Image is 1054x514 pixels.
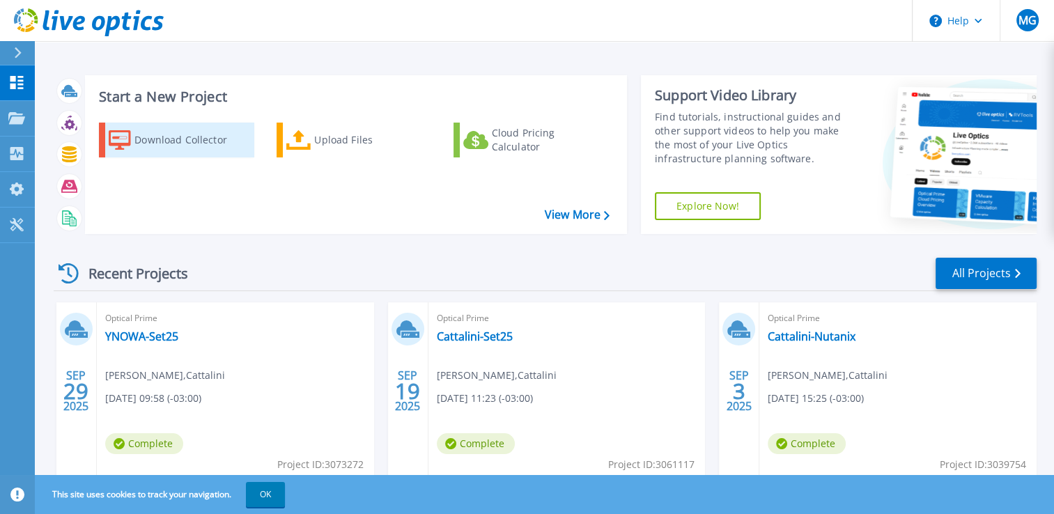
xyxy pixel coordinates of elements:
span: Project ID: 3039754 [940,457,1026,472]
div: Support Video Library [655,86,853,104]
a: All Projects [936,258,1037,289]
span: Complete [105,433,183,454]
span: [PERSON_NAME] , Cattalini [105,368,225,383]
a: Upload Files [277,123,432,157]
a: View More [545,208,610,221]
a: Download Collector [99,123,254,157]
a: Cloud Pricing Calculator [454,123,609,157]
span: This site uses cookies to track your navigation. [38,482,285,507]
span: [DATE] 09:58 (-03:00) [105,391,201,406]
span: Optical Prime [768,311,1028,326]
button: OK [246,482,285,507]
span: Project ID: 3073272 [277,457,364,472]
span: Project ID: 3061117 [608,457,695,472]
div: Find tutorials, instructional guides and other support videos to help you make the most of your L... [655,110,853,166]
div: Upload Files [314,126,426,154]
span: 3 [733,385,745,397]
span: [DATE] 11:23 (-03:00) [437,391,533,406]
div: Download Collector [134,126,246,154]
div: SEP 2025 [394,366,421,416]
a: Explore Now! [655,192,761,220]
div: Recent Projects [54,256,207,290]
span: Complete [437,433,515,454]
span: [DATE] 15:25 (-03:00) [768,391,864,406]
span: 19 [395,385,420,397]
div: Cloud Pricing Calculator [492,126,603,154]
span: 29 [63,385,88,397]
span: [PERSON_NAME] , Cattalini [437,368,557,383]
span: Complete [768,433,846,454]
a: Cattalini-Set25 [437,329,513,343]
span: MG [1018,15,1036,26]
span: Optical Prime [437,311,697,326]
a: Cattalini-Nutanix [768,329,855,343]
span: [PERSON_NAME] , Cattalini [768,368,888,383]
h3: Start a New Project [99,89,609,104]
span: Optical Prime [105,311,366,326]
a: YNOWA-Set25 [105,329,178,343]
div: SEP 2025 [63,366,89,416]
div: SEP 2025 [726,366,752,416]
